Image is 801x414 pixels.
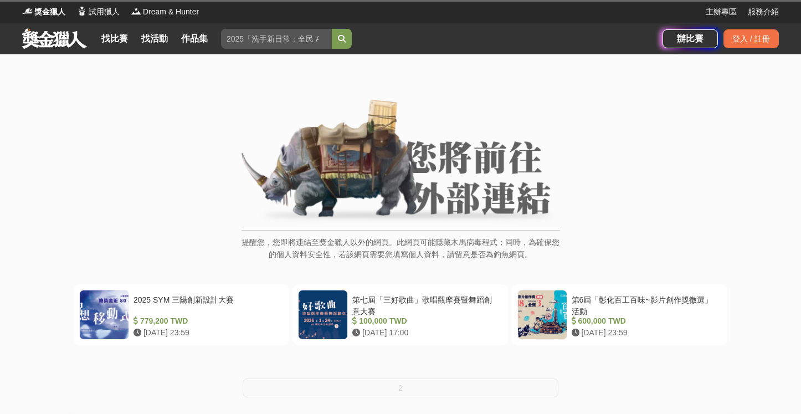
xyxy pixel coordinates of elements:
div: 第七屆「三好歌曲」歌唱觀摩賽暨舞蹈創意大賽 [352,294,498,315]
span: 獎金獵人 [34,6,65,18]
div: 100,000 TWD [352,315,498,327]
a: 作品集 [177,31,212,47]
div: 2025 SYM 三陽創新設計大賽 [133,294,279,315]
div: 登入 / 註冊 [723,29,779,48]
a: 第七屆「三好歌曲」歌唱觀摩賽暨舞蹈創意大賽 100,000 TWD [DATE] 17:00 [292,284,508,345]
a: Logo獎金獵人 [22,6,65,18]
span: Dream & Hunter [143,6,199,18]
img: Logo [22,6,33,17]
div: [DATE] 23:59 [133,327,279,339]
a: 主辦專區 [706,6,737,18]
div: 第6屆「彰化百工百味~影片創作獎徵選」活動 [572,294,717,315]
div: 779,200 TWD [133,315,279,327]
a: 服務介紹 [748,6,779,18]
a: 2025 SYM 三陽創新設計大賽 779,200 TWD [DATE] 23:59 [74,284,289,345]
a: Logo試用獵人 [76,6,120,18]
p: 提醒您，您即將連結至獎金獵人以外的網頁。此網頁可能隱藏木馬病毒程式；同時，為確保您的個人資料安全性，若該網頁需要您填寫個人資料，請留意是否為釣魚網頁。 [242,236,560,272]
a: 找比賽 [97,31,132,47]
span: 試用獵人 [89,6,120,18]
div: [DATE] 17:00 [352,327,498,339]
div: [DATE] 23:59 [572,327,717,339]
img: Logo [131,6,142,17]
a: 第6屆「彰化百工百味~影片創作獎徵選」活動 600,000 TWD [DATE] 23:59 [512,284,727,345]
a: 找活動 [137,31,172,47]
a: 辦比賽 [663,29,718,48]
a: LogoDream & Hunter [131,6,199,18]
div: 600,000 TWD [572,315,717,327]
button: 2 [243,379,558,397]
img: Logo [76,6,88,17]
input: 2025「洗手新日常：全民 ALL IN」洗手歌全台徵選 [221,29,332,49]
img: External Link Banner [242,99,560,224]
